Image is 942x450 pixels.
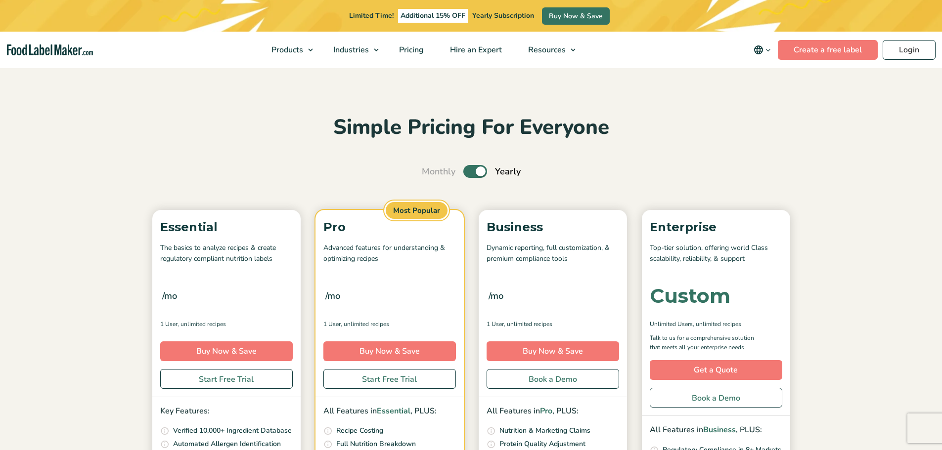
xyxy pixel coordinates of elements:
span: 1 User [487,320,504,328]
span: Unlimited Users [650,320,693,328]
span: /mo [489,289,503,303]
a: Start Free Trial [160,369,293,389]
span: Yearly [495,165,521,178]
a: Buy Now & Save [542,7,610,25]
p: Verified 10,000+ Ingredient Database [173,425,292,436]
span: , Unlimited Recipes [693,320,741,328]
span: Resources [525,44,567,55]
p: Business [487,218,619,237]
p: All Features in , PLUS: [650,424,782,437]
a: Book a Demo [650,388,782,408]
label: Toggle [463,165,487,178]
a: Create a free label [778,40,878,60]
a: Start Free Trial [323,369,456,389]
p: Talk to us for a comprehensive solution that meets all your enterprise needs [650,333,763,352]
span: Business [703,424,736,435]
p: Automated Allergen Identification [173,439,281,450]
p: Enterprise [650,218,782,237]
p: Key Features: [160,405,293,418]
a: Buy Now & Save [487,341,619,361]
span: Most Popular [384,201,449,221]
span: Industries [330,44,370,55]
p: All Features in , PLUS: [487,405,619,418]
a: Get a Quote [650,360,782,380]
a: Resources [515,32,581,68]
span: Limited Time! [349,11,394,20]
p: Protein Quality Adjustment [499,439,585,450]
p: Nutrition & Marketing Claims [499,425,590,436]
p: All Features in , PLUS: [323,405,456,418]
p: Top-tier solution, offering world Class scalability, reliability, & support [650,243,782,265]
p: The basics to analyze recipes & create regulatory compliant nutrition labels [160,243,293,265]
span: Pro [540,406,552,416]
span: Monthly [422,165,455,178]
span: , Unlimited Recipes [504,320,552,328]
a: Pricing [386,32,435,68]
p: Dynamic reporting, full customization, & premium compliance tools [487,243,619,265]
span: 1 User [160,320,178,328]
span: Essential [377,406,410,416]
span: /mo [162,289,177,303]
a: Buy Now & Save [323,341,456,361]
span: , Unlimited Recipes [178,320,226,328]
div: Custom [650,286,730,306]
p: Advanced features for understanding & optimizing recipes [323,243,456,265]
p: Full Nutrition Breakdown [336,439,416,450]
a: Products [259,32,318,68]
p: Pro [323,218,456,237]
a: Buy Now & Save [160,341,293,361]
a: Login [883,40,936,60]
span: Yearly Subscription [472,11,534,20]
span: , Unlimited Recipes [341,320,389,328]
a: Hire an Expert [437,32,513,68]
span: 1 User [323,320,341,328]
p: Essential [160,218,293,237]
span: /mo [325,289,340,303]
p: Recipe Costing [336,425,383,436]
span: Products [269,44,304,55]
h2: Simple Pricing For Everyone [147,114,795,141]
span: Additional 15% OFF [398,9,468,23]
span: Hire an Expert [447,44,503,55]
span: Pricing [396,44,425,55]
a: Book a Demo [487,369,619,389]
a: Industries [320,32,384,68]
